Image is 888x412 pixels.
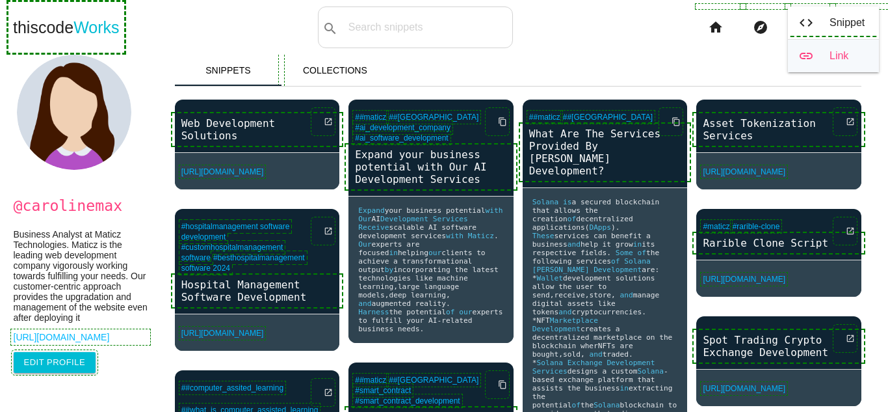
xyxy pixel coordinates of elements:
[585,223,590,232] span: (
[433,215,468,223] span: Services
[696,236,861,251] a: Rarible Clone Script
[753,7,768,48] i: explore
[594,266,642,274] span: Development
[571,308,642,316] span: cryptocurrencies
[380,215,428,223] span: Development
[358,223,389,232] span: Receive
[488,373,507,396] a: Copy to Clipboard
[532,367,568,376] span: Services
[529,113,560,122] a: ##maticz
[607,359,655,367] span: Development
[555,291,585,299] span: receive
[798,49,814,63] i: link
[672,110,681,133] i: content_copy
[355,133,448,143] a: #ai_software_development
[437,316,441,325] span: -
[589,223,611,232] span: DApps
[835,219,855,243] a: open_in_new
[358,240,371,249] span: Our
[319,7,342,48] button: search
[620,384,629,392] span: in
[446,232,464,240] span: with
[611,257,620,266] span: of
[581,401,594,409] span: the
[17,55,132,170] img: girl-1.png
[358,215,371,223] span: Our
[358,223,481,240] span: scalable AI software development services
[486,206,503,215] span: with
[498,373,507,396] i: content_copy
[389,249,397,257] span: in
[532,325,581,333] span: Development
[181,383,283,392] a: ##computer_assited_learning
[14,229,148,323] p: Business Analyst at Maticz Technologies. Maticz is the leading web development company vigorously...
[633,240,642,249] span: in
[358,308,389,316] span: Harness
[322,8,338,49] i: search
[358,206,384,215] span: Expand
[358,249,490,274] span: clients to achieve a transformational output
[389,308,446,316] span: the potential
[355,376,386,385] a: ##maticz
[558,350,563,359] span: ,
[603,350,629,359] span: traded
[313,381,333,404] a: open_in_new
[607,249,611,257] span: .
[532,384,677,409] span: extracting the potential
[358,282,464,299] span: large language models
[563,113,653,122] a: ##[GEOGRAPHIC_DATA]
[532,274,659,299] span: development solutions allow the user to send
[14,197,148,214] h1: @carolinemax
[532,198,664,223] span: a secured blockchain that allows the creation
[571,401,580,409] span: of
[532,232,655,249] span: services can benefit a business
[637,367,663,376] span: Solana
[696,116,861,143] a: Asset Tokenization Services
[537,359,563,367] span: Solana
[342,14,512,41] input: Search snippets
[446,291,451,299] span: ,
[568,367,638,376] span: designs a custom
[446,308,454,316] span: of
[385,206,486,215] span: your business potential
[313,219,333,243] a: open_in_new
[14,332,148,342] a: [URL][DOMAIN_NAME]
[459,308,472,316] span: our
[696,333,861,360] a: Spot Trading Crypto Exchange Development
[664,367,668,376] span: -
[638,249,646,257] span: of
[358,299,371,308] span: and
[558,308,571,316] span: and
[420,325,424,333] span: .
[655,266,659,274] span: :
[589,350,602,359] span: and
[532,266,590,274] span: [PERSON_NAME]
[798,16,814,30] i: code
[550,316,598,325] span: Marketplace
[73,18,119,36] span: Works
[355,386,411,395] a: #smart_contract
[537,274,563,282] span: Wallet
[14,352,96,373] a: Edit Profile
[629,350,633,359] span: .
[175,116,340,143] a: Web Development Solutions
[642,266,655,274] span: are
[371,215,380,223] span: AI
[498,110,507,133] i: content_copy
[550,291,555,299] span: ,
[846,219,855,243] i: open_in_new
[835,110,855,133] a: open_in_new
[568,215,576,223] span: of
[324,381,333,404] i: open_in_new
[389,376,478,385] a: ##[GEOGRAPHIC_DATA]
[733,222,780,231] a: #rarible-clone
[624,257,650,266] span: Solana
[181,329,264,338] a: [URL][DOMAIN_NAME]
[324,219,333,243] i: open_in_new
[703,222,729,231] a: #maticz
[358,316,477,333] span: related business needs
[348,147,514,187] a: Expand your business potential with Our AI Development Services
[703,167,785,176] a: [URL][DOMAIN_NAME]
[703,275,785,284] a: [URL][DOMAIN_NAME]
[385,266,393,274] span: by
